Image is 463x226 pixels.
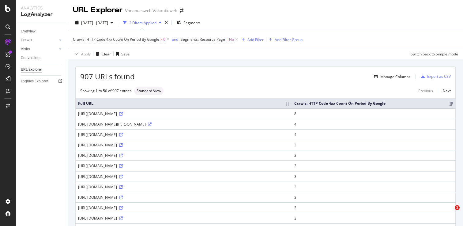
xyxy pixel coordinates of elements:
[21,37,57,43] a: Crawls
[455,205,460,210] span: 1
[181,37,225,42] span: Segments: Resource Page
[73,5,122,15] div: URL Explorer
[73,37,159,42] span: Crawls: HTTP Code 4xx Count On Period By Google
[164,20,169,26] div: times
[292,171,455,182] td: 3
[21,5,63,11] div: Analytics
[21,46,57,52] a: Visits
[78,132,289,137] div: [URL][DOMAIN_NAME]
[21,46,30,52] div: Visits
[78,174,289,179] div: [URL][DOMAIN_NAME]
[292,98,455,108] th: Crawls: HTTP Code 4xx Count On Period By Google: activate to sort column ascending
[78,195,289,200] div: [URL][DOMAIN_NAME]
[129,20,156,25] div: 2 Filters Applied
[81,51,91,57] div: Apply
[292,160,455,171] td: 3
[21,55,63,61] a: Conversions
[292,213,455,223] td: 3
[292,192,455,202] td: 3
[372,73,410,80] button: Manage Columns
[163,35,165,44] span: 0
[21,11,63,18] div: LogAnalyzer
[78,142,289,148] div: [URL][DOMAIN_NAME]
[180,9,183,13] div: arrow-right-arrow-left
[292,202,455,213] td: 3
[73,49,91,59] button: Apply
[80,71,135,82] span: 907 URLs found
[292,150,455,160] td: 3
[78,205,289,210] div: [URL][DOMAIN_NAME]
[172,36,178,42] button: and
[229,35,234,44] span: No
[292,119,455,129] td: 4
[125,8,177,14] div: Vacancesweb Vakantieweb
[380,74,410,79] div: Manage Columns
[102,51,111,57] div: Clear
[114,49,130,59] button: Save
[81,20,108,25] span: [DATE] - [DATE]
[121,18,164,28] button: 2 Filters Applied
[438,86,451,95] a: Next
[21,37,32,43] div: Crawls
[21,55,41,61] div: Conversions
[78,122,289,127] div: [URL][DOMAIN_NAME][PERSON_NAME]
[419,72,451,81] button: Export as CSV
[121,51,130,57] div: Save
[21,78,48,85] div: Logfiles Explorer
[78,163,289,168] div: [URL][DOMAIN_NAME]
[160,37,162,42] span: >
[78,111,289,116] div: [URL][DOMAIN_NAME]
[134,87,164,95] div: neutral label
[275,37,303,42] div: Add Filter Group
[76,98,292,108] th: Full URL: activate to sort column ascending
[80,88,132,93] div: Showing 1 to 50 of 907 entries
[21,28,63,35] a: Overview
[73,18,115,28] button: [DATE] - [DATE]
[21,66,42,73] div: URL Explorer
[21,66,63,73] a: URL Explorer
[21,28,36,35] div: Overview
[21,78,63,85] a: Logfiles Explorer
[292,129,455,140] td: 4
[427,74,451,79] div: Export as CSV
[442,205,457,220] iframe: Intercom live chat
[78,153,289,158] div: [URL][DOMAIN_NAME]
[78,216,289,221] div: [URL][DOMAIN_NAME]
[247,37,264,42] div: Add Filter
[93,49,111,59] button: Clear
[183,20,201,25] span: Segments
[174,18,203,28] button: Segments
[226,37,228,42] span: =
[172,37,178,42] div: and
[266,36,303,43] button: Add Filter Group
[408,49,458,59] button: Switch back to Simple mode
[292,182,455,192] td: 3
[239,36,264,43] button: Add Filter
[78,184,289,190] div: [URL][DOMAIN_NAME]
[411,51,458,57] div: Switch back to Simple mode
[292,140,455,150] td: 3
[137,89,161,93] span: Standard View
[292,108,455,119] td: 8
